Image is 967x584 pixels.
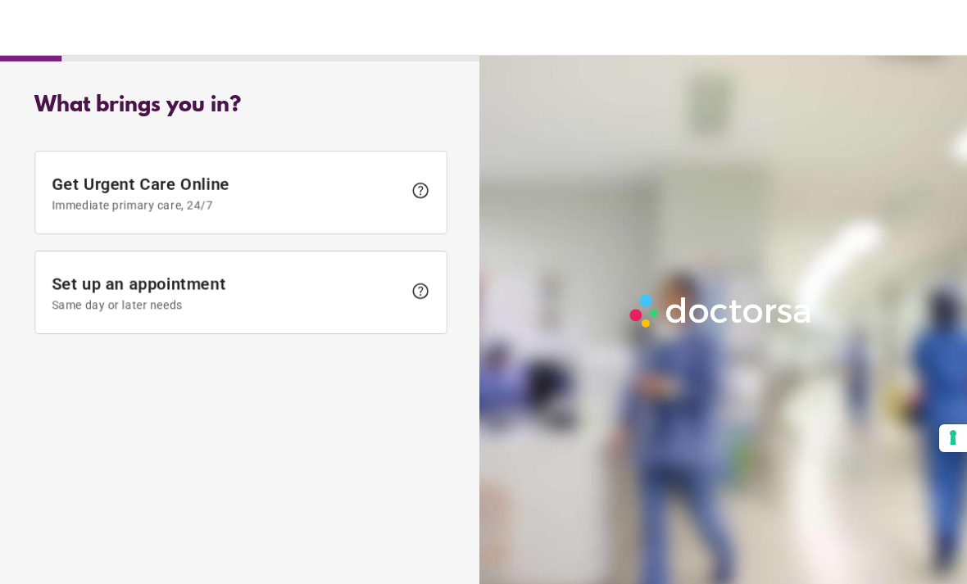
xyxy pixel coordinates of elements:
span: Immediate primary care, 24/7 [52,198,402,211]
span: help [411,181,430,201]
span: help [411,281,430,301]
span: Same day or later needs [52,298,402,311]
button: Your consent preferences for tracking technologies [939,424,967,452]
span: Set up an appointment [52,274,402,311]
div: What brings you in? [34,93,447,118]
img: Logo-Doctorsa-trans-White-partial-flat.png [624,289,818,333]
span: Get Urgent Care Online [52,174,402,211]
